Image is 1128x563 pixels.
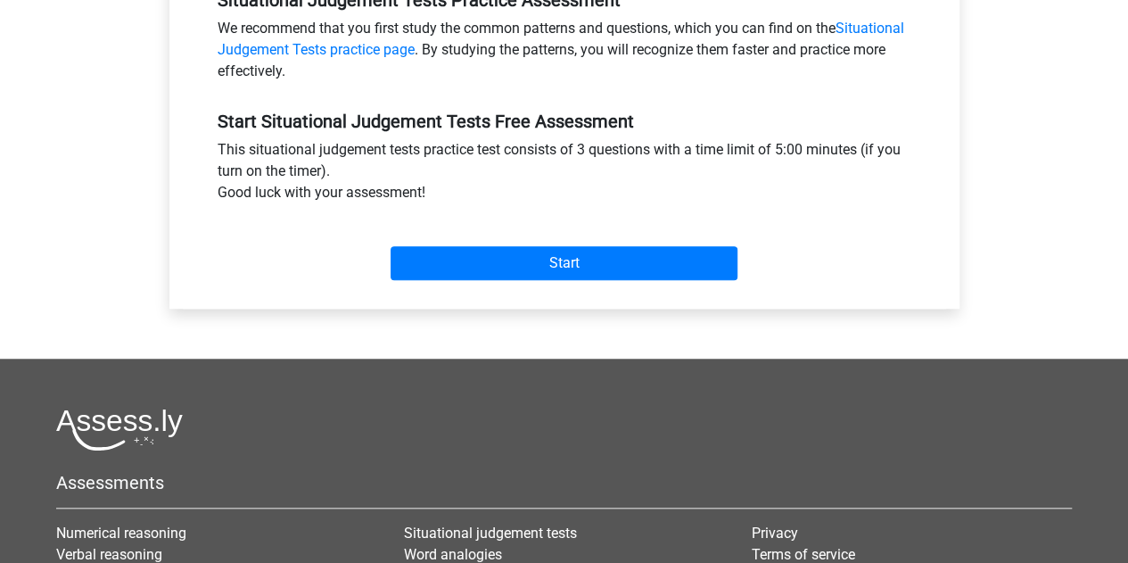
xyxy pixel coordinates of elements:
input: Start [391,246,737,280]
img: Assessly logo [56,409,183,451]
a: Terms of service [751,546,854,563]
a: Situational judgement tests [404,525,577,542]
a: Word analogies [404,546,502,563]
div: We recommend that you first study the common patterns and questions, which you can find on the . ... [204,18,925,89]
a: Privacy [751,525,797,542]
a: Numerical reasoning [56,525,186,542]
h5: Start Situational Judgement Tests Free Assessment [218,111,911,132]
div: This situational judgement tests practice test consists of 3 questions with a time limit of 5:00 ... [204,139,925,211]
h5: Assessments [56,472,1072,493]
a: Verbal reasoning [56,546,162,563]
